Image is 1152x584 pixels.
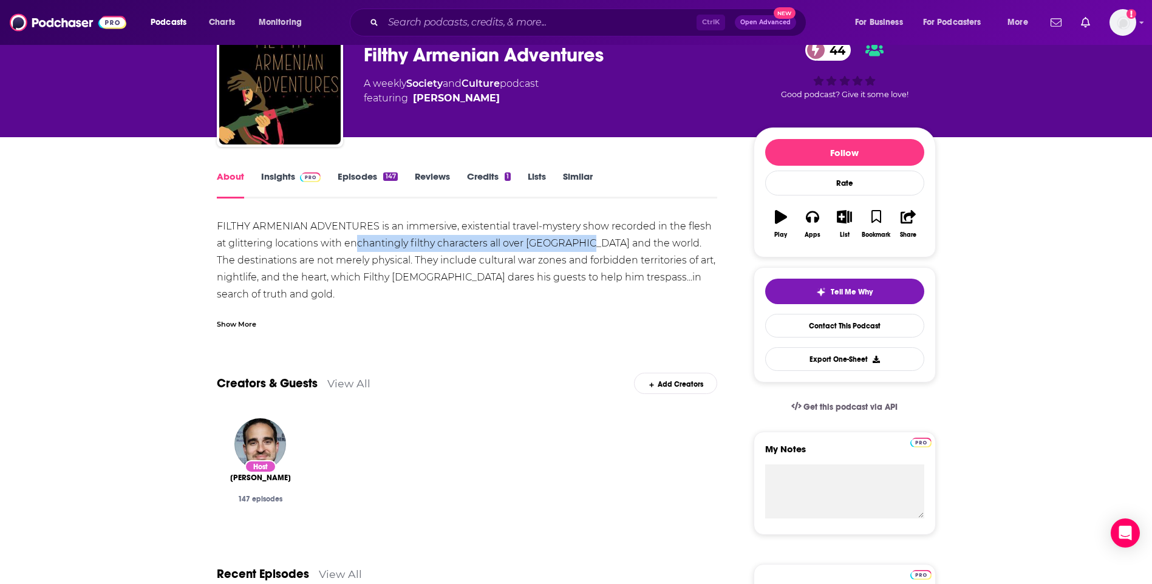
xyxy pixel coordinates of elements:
[383,13,697,32] input: Search podcasts, credits, & more...
[765,279,924,304] button: tell me why sparkleTell Me Why
[300,172,321,182] img: Podchaser Pro
[999,13,1043,32] button: open menu
[765,139,924,166] button: Follow
[855,14,903,31] span: For Business
[765,314,924,338] a: Contact This Podcast
[797,202,828,246] button: Apps
[817,39,851,61] span: 44
[805,39,851,61] a: 44
[735,15,796,30] button: Open AdvancedNew
[201,13,242,32] a: Charts
[217,376,318,391] a: Creators & Guests
[740,19,791,25] span: Open Advanced
[361,8,818,36] div: Search podcasts, credits, & more...
[1007,14,1028,31] span: More
[923,14,981,31] span: For Podcasters
[383,172,397,181] div: 147
[413,91,500,106] a: Alec Mouhibian
[364,76,539,106] div: A weekly podcast
[900,231,916,239] div: Share
[245,460,276,473] div: Host
[217,218,718,354] div: FILTHY ARMENIAN ADVENTURES is an immersive, existential travel-mystery show recorded in the flesh...
[774,7,796,19] span: New
[754,32,936,107] div: 44Good podcast? Give it some love!
[774,231,787,239] div: Play
[261,171,321,199] a: InsightsPodchaser Pro
[142,13,202,32] button: open menu
[697,15,725,30] span: Ctrl K
[528,171,546,199] a: Lists
[828,202,860,246] button: List
[765,347,924,371] button: Export One-Sheet
[406,78,443,89] a: Society
[217,566,309,582] a: Recent Episodes
[847,13,918,32] button: open menu
[151,14,186,31] span: Podcasts
[563,171,593,199] a: Similar
[805,231,820,239] div: Apps
[765,171,924,195] div: Rate
[443,78,462,89] span: and
[227,495,295,503] div: 147 episodes
[1109,9,1136,36] img: User Profile
[415,171,450,199] a: Reviews
[862,231,890,239] div: Bookmark
[505,172,511,181] div: 1
[915,13,999,32] button: open menu
[765,443,924,464] label: My Notes
[338,171,397,199] a: Episodes147
[816,287,826,297] img: tell me why sparkle
[634,373,717,394] div: Add Creators
[831,287,873,297] span: Tell Me Why
[462,78,500,89] a: Culture
[840,231,850,239] div: List
[230,473,291,483] span: [PERSON_NAME]
[910,570,932,580] img: Podchaser Pro
[467,171,511,199] a: Credits1
[10,11,126,34] img: Podchaser - Follow, Share and Rate Podcasts
[250,13,318,32] button: open menu
[1111,518,1140,548] div: Open Intercom Messenger
[1126,9,1136,19] svg: Add a profile image
[765,202,797,246] button: Play
[803,402,898,412] span: Get this podcast via API
[782,392,908,422] a: Get this podcast via API
[259,14,302,31] span: Monitoring
[230,473,291,483] a: Alec Mouhibian
[327,377,370,390] a: View All
[1046,12,1066,33] a: Show notifications dropdown
[217,171,244,199] a: About
[910,568,932,580] a: Pro website
[1109,9,1136,36] span: Logged in as SkyHorsePub35
[861,202,892,246] button: Bookmark
[910,436,932,447] a: Pro website
[219,23,341,144] img: Filthy Armenian Adventures
[234,418,286,470] img: Alec Mouhibian
[319,568,362,580] a: View All
[1109,9,1136,36] button: Show profile menu
[892,202,924,246] button: Share
[910,438,932,447] img: Podchaser Pro
[364,91,539,106] span: featuring
[1076,12,1095,33] a: Show notifications dropdown
[209,14,235,31] span: Charts
[781,90,908,99] span: Good podcast? Give it some love!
